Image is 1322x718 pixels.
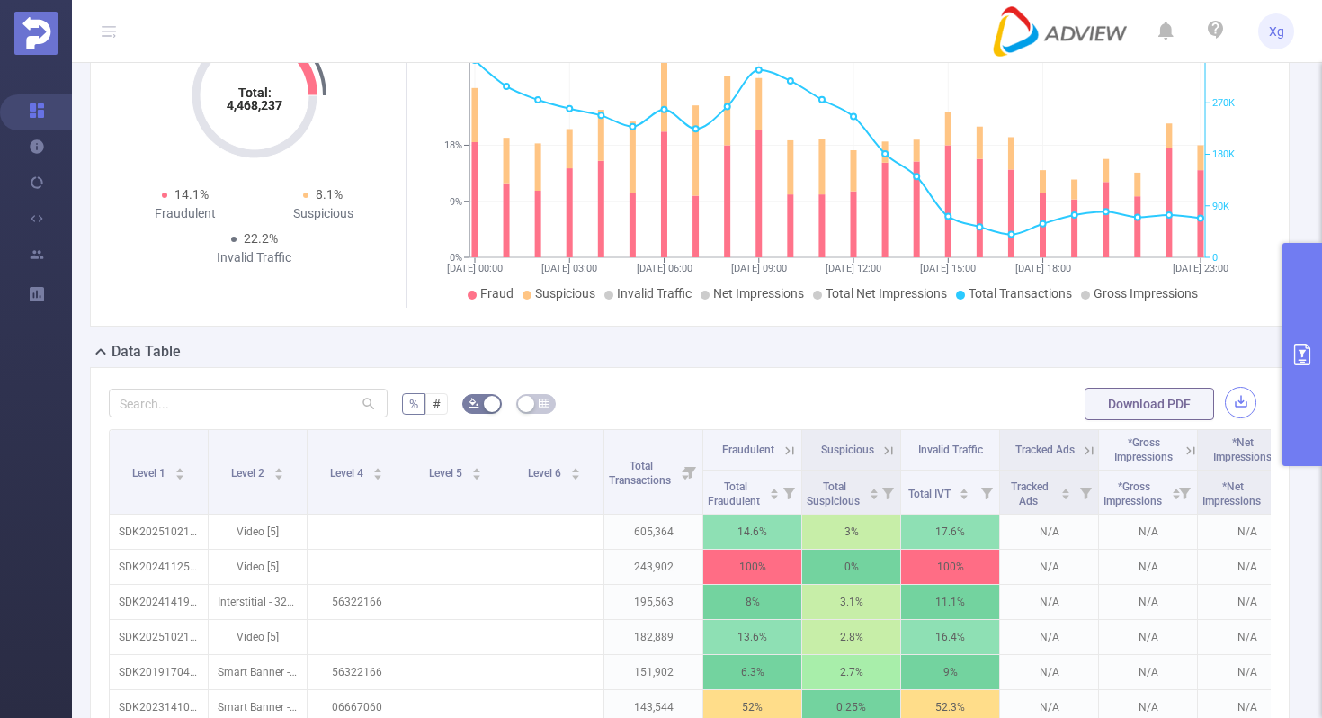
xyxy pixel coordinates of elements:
[255,204,393,223] div: Suspicious
[1011,480,1049,507] span: Tracked Ads
[433,397,441,411] span: #
[1212,97,1235,109] tspan: 270K
[1213,436,1272,463] span: *Net Impressions
[447,263,503,274] tspan: [DATE] 00:00
[802,585,900,619] p: 3.1%
[535,286,595,301] span: Suspicious
[960,492,969,498] i: icon: caret-down
[1099,585,1197,619] p: N/A
[308,585,406,619] p: 56322166
[209,655,307,689] p: Smart Banner - 320x50 [0]
[826,286,947,301] span: Total Net Impressions
[174,465,185,476] div: Sort
[1099,655,1197,689] p: N/A
[1099,515,1197,549] p: N/A
[1000,515,1098,549] p: N/A
[471,472,481,478] i: icon: caret-down
[703,620,801,654] p: 13.6%
[110,655,208,689] p: SDK20191704051127l2srxnf1rypym9h
[570,472,580,478] i: icon: caret-down
[920,263,976,274] tspan: [DATE] 15:00
[826,263,881,274] tspan: [DATE] 12:00
[14,12,58,55] img: Protected Media
[802,655,900,689] p: 2.7%
[469,398,479,408] i: icon: bg-colors
[1094,286,1198,301] span: Gross Impressions
[604,515,702,549] p: 605,364
[227,98,282,112] tspan: 4,468,237
[1073,471,1098,514] i: Filter menu
[471,465,482,476] div: Sort
[471,465,481,471] i: icon: caret-up
[450,196,462,208] tspan: 9%
[960,486,969,491] i: icon: caret-up
[908,488,953,500] span: Total IVT
[1172,471,1197,514] i: Filter menu
[807,480,862,507] span: Total Suspicious
[570,465,581,476] div: Sort
[703,550,801,584] p: 100%
[480,286,514,301] span: Fraud
[570,465,580,471] i: icon: caret-up
[209,515,307,549] p: Video [5]
[713,286,804,301] span: Net Impressions
[869,486,880,497] div: Sort
[1212,201,1229,212] tspan: 90K
[722,444,774,456] span: Fraudulent
[974,471,999,514] i: Filter menu
[1099,620,1197,654] p: N/A
[1000,585,1098,619] p: N/A
[769,492,779,498] i: icon: caret-down
[869,486,879,491] i: icon: caret-up
[541,263,597,274] tspan: [DATE] 03:00
[450,252,462,264] tspan: 0%
[1269,13,1284,49] span: Xg
[1000,655,1098,689] p: N/A
[1270,486,1281,497] div: Sort
[231,467,267,480] span: Level 2
[244,231,278,246] span: 22.2%
[1202,480,1264,507] span: *Net Impressions
[1198,585,1296,619] p: N/A
[918,444,983,456] span: Invalid Traffic
[1198,550,1296,584] p: N/A
[1015,263,1071,274] tspan: [DATE] 18:00
[901,550,999,584] p: 100%
[174,465,184,471] i: icon: caret-up
[1000,550,1098,584] p: N/A
[112,341,181,363] h2: Data Table
[1099,550,1197,584] p: N/A
[308,655,406,689] p: 56322166
[209,585,307,619] p: Interstitial - 320x480 [1]
[132,467,168,480] span: Level 1
[1212,252,1218,264] tspan: 0
[769,486,779,491] i: icon: caret-up
[185,248,324,267] div: Invalid Traffic
[1061,486,1071,491] i: icon: caret-up
[1198,620,1296,654] p: N/A
[617,286,692,301] span: Invalid Traffic
[1085,388,1214,420] button: Download PDF
[776,471,801,514] i: Filter menu
[802,515,900,549] p: 3%
[802,620,900,654] p: 2.8%
[109,389,388,417] input: Search...
[708,480,763,507] span: Total Fraudulent
[1198,515,1296,549] p: N/A
[821,444,874,456] span: Suspicious
[429,467,465,480] span: Level 5
[869,492,879,498] i: icon: caret-down
[1015,444,1075,456] span: Tracked Ads
[1171,486,1182,497] div: Sort
[1198,655,1296,689] p: N/A
[604,655,702,689] p: 151,902
[539,398,549,408] i: icon: table
[110,620,208,654] p: SDK20251021100302ytwiya4hooryady
[1173,263,1228,274] tspan: [DATE] 23:00
[174,187,209,202] span: 14.1%
[1103,480,1165,507] span: *Gross Impressions
[116,204,255,223] div: Fraudulent
[273,465,284,476] div: Sort
[1061,492,1071,498] i: icon: caret-down
[209,620,307,654] p: Video [5]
